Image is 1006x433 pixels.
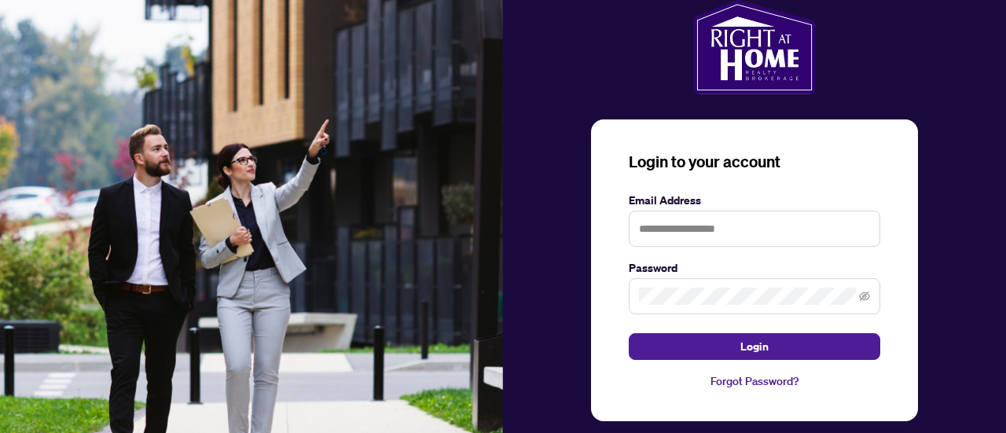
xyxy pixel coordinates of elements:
a: Forgot Password? [629,372,880,390]
label: Password [629,259,880,277]
label: Email Address [629,192,880,209]
button: Login [629,333,880,360]
h3: Login to your account [629,151,880,173]
span: Login [740,334,769,359]
span: eye-invisible [859,291,870,302]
